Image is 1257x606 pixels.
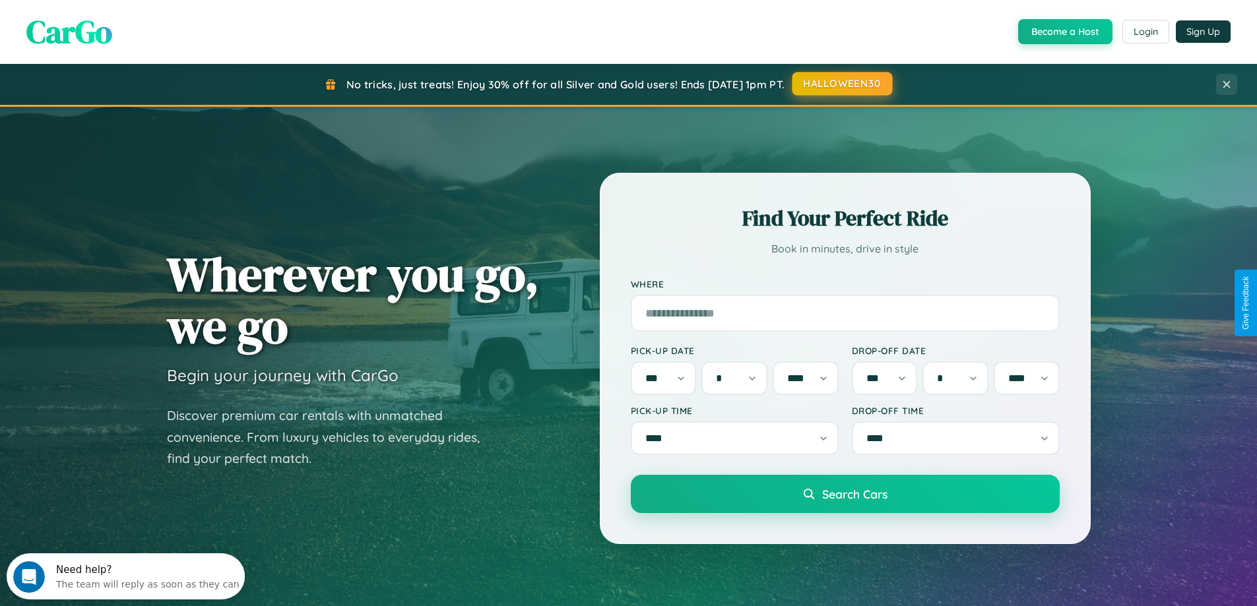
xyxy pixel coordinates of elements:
[49,11,233,22] div: Need help?
[5,5,245,42] div: Open Intercom Messenger
[631,475,1060,513] button: Search Cars
[631,204,1060,233] h2: Find Your Perfect Ride
[346,78,785,91] span: No tricks, just treats! Enjoy 30% off for all Silver and Gold users! Ends [DATE] 1pm PT.
[1122,20,1169,44] button: Login
[1176,20,1231,43] button: Sign Up
[822,487,887,501] span: Search Cars
[631,405,839,416] label: Pick-up Time
[167,248,539,352] h1: Wherever you go, we go
[49,22,233,36] div: The team will reply as soon as they can
[1018,19,1112,44] button: Become a Host
[631,278,1060,289] label: Where
[13,561,45,593] iframe: Intercom live chat
[852,345,1060,356] label: Drop-off Date
[26,10,112,53] span: CarGo
[631,345,839,356] label: Pick-up Date
[792,72,893,96] button: HALLOWEEN30
[631,239,1060,258] p: Book in minutes, drive in style
[7,553,245,599] iframe: Intercom live chat discovery launcher
[1241,276,1250,330] div: Give Feedback
[167,405,497,470] p: Discover premium car rentals with unmatched convenience. From luxury vehicles to everyday rides, ...
[167,365,399,385] h3: Begin your journey with CarGo
[852,405,1060,416] label: Drop-off Time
